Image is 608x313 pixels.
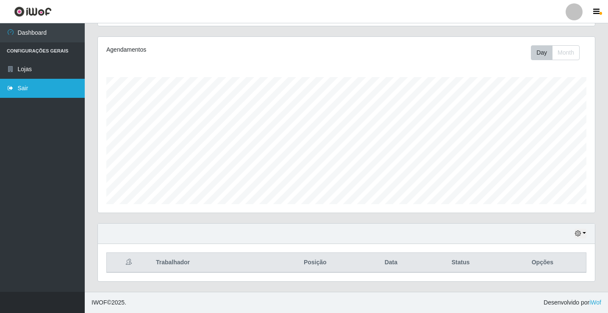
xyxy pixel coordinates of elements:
button: Day [531,45,552,60]
span: Desenvolvido por [544,298,601,307]
th: Data [360,253,422,273]
div: Toolbar with button groups [531,45,586,60]
img: CoreUI Logo [14,6,52,17]
div: Agendamentos [106,45,299,54]
div: First group [531,45,580,60]
button: Month [552,45,580,60]
th: Posição [270,253,360,273]
th: Opções [499,253,586,273]
span: IWOF [92,299,107,306]
span: © 2025 . [92,298,126,307]
th: Status [422,253,499,273]
th: Trabalhador [151,253,270,273]
a: iWof [589,299,601,306]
